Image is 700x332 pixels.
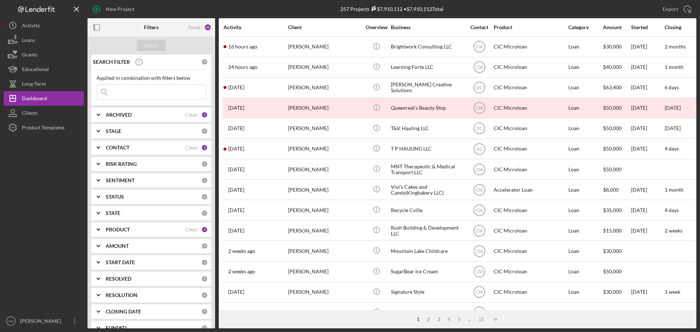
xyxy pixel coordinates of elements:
div: Clear [185,112,198,118]
span: $50,000 [603,125,622,131]
div: [DATE] [631,200,664,220]
div: Loan [568,119,602,138]
div: 2 [423,316,433,322]
div: 0 [201,59,208,65]
div: 5 [201,226,208,233]
div: [PERSON_NAME] [18,314,66,330]
button: CM[PERSON_NAME] [4,314,84,328]
button: Loans [4,33,84,47]
div: [PERSON_NAME] [288,282,361,302]
time: 2 months [665,43,686,50]
div: T P HAULING LLC [391,139,464,159]
div: 2 [201,112,208,118]
b: AMOUNT [106,243,129,249]
div: CIC Microloan [494,160,567,179]
time: 2025-09-09 15:04 [228,269,255,274]
div: CIC Microloan [494,58,567,77]
div: CIC Microloan [494,221,567,240]
button: Long-Term [4,77,84,91]
div: 0 [201,308,208,315]
time: 2025-09-25 17:55 [228,85,244,90]
time: 2025-09-09 02:14 [228,289,244,295]
div: Guardian Angels Up Above [391,303,464,322]
div: Loan [568,37,602,56]
time: 2 weeks [665,227,682,234]
div: [DATE] [631,58,664,77]
div: Loan [568,303,602,322]
div: [PERSON_NAME] [288,58,361,77]
b: CONTACT [106,145,129,151]
time: 2025-09-05 18:11 [228,309,244,315]
a: Educational [4,62,84,77]
div: 0 [201,259,208,266]
text: CM [476,208,483,213]
div: $7,910,112 [369,6,402,12]
span: $30,000 [603,43,622,50]
div: Recycle Cville [391,200,464,220]
div: Brightwork Consulting LLC [391,37,464,56]
div: 3 [433,316,444,322]
div: New Project [106,2,134,16]
div: Client [288,24,361,30]
text: CM [476,228,483,233]
div: 257 Projects • $7,910,112 Total [341,6,443,12]
button: New Project [87,2,141,16]
b: RESOLVED [106,276,131,282]
button: Export [655,2,696,16]
b: START DATE [106,259,135,265]
div: [DATE] [631,37,664,56]
div: 5 [454,316,464,322]
b: CLOSING DATE [106,309,141,315]
div: [PERSON_NAME] [288,262,361,281]
div: Long-Term [22,77,46,93]
div: 0 [201,128,208,134]
div: 0 [201,325,208,331]
div: CIC Microloan [494,139,567,159]
b: STATE [106,210,120,216]
div: [DATE] [631,282,664,302]
div: Contact [466,24,493,30]
div: Clear [185,227,198,233]
button: Apply [137,40,166,51]
div: Mountain Lake Childcare [391,241,464,261]
time: 1 week [665,289,680,295]
div: Export [662,2,678,16]
div: Clear [185,145,198,151]
div: [PERSON_NAME] [288,221,361,240]
a: Activity [4,18,84,33]
a: Clients [4,106,84,120]
div: [DATE] [631,98,664,118]
div: [DATE] [631,78,664,97]
div: 3 [201,144,208,151]
div: CIC Microloan [494,241,567,261]
div: Accelerator Loan [494,180,567,199]
time: 2025-09-25 17:01 [228,105,244,111]
div: SugarBear Ice Cream [391,262,464,281]
b: FUNDED [106,325,127,331]
span: $50,000 [603,268,622,274]
div: Amount [603,24,630,30]
b: PRODUCT [106,227,130,233]
div: Loan [568,241,602,261]
div: Loan [568,262,602,281]
time: 2025-09-26 01:57 [228,44,257,50]
div: CIC Microloan [494,282,567,302]
span: $11,000 [603,309,622,315]
div: Reset [188,24,201,30]
div: CIC Microloan [494,78,567,97]
time: 1 month [665,64,684,70]
div: Rush Building & Development LLC [391,221,464,240]
div: [PERSON_NAME] [288,119,361,138]
div: Loan [568,200,602,220]
time: 4 days [665,207,679,213]
time: 2025-09-18 12:50 [228,207,244,213]
div: [DATE] [631,180,664,199]
a: Product Templates [4,120,84,135]
b: RESOLUTION [106,292,137,298]
text: CM [476,167,483,172]
text: DC [476,126,483,131]
div: Activity [223,24,287,30]
div: [PERSON_NAME] [288,78,361,97]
